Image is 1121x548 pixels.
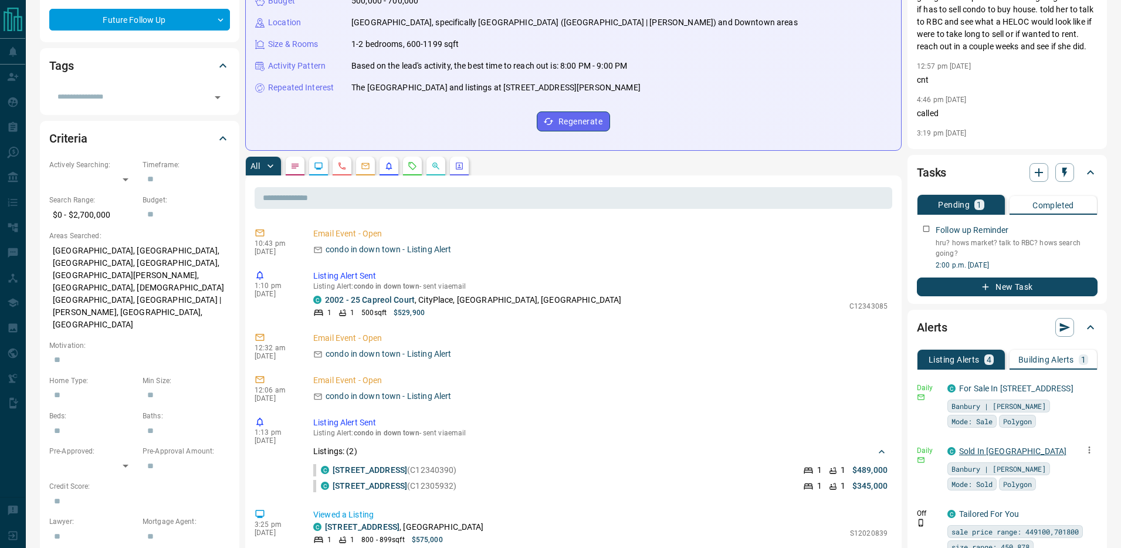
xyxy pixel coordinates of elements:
[49,231,230,241] p: Areas Searched:
[337,161,347,171] svg: Calls
[321,466,329,474] div: condos.ca
[326,348,451,360] p: condo in down town - Listing Alert
[49,241,230,334] p: [GEOGRAPHIC_DATA], [GEOGRAPHIC_DATA], [GEOGRAPHIC_DATA], [GEOGRAPHIC_DATA], [GEOGRAPHIC_DATA][PER...
[255,352,296,360] p: [DATE]
[255,428,296,437] p: 1:13 pm
[326,243,451,256] p: condo in down town - Listing Alert
[255,529,296,537] p: [DATE]
[951,463,1046,475] span: Banbury | [PERSON_NAME]
[313,374,888,387] p: Email Event - Open
[255,520,296,529] p: 3:25 pm
[917,158,1098,187] div: Tasks
[49,411,137,421] p: Beds:
[1003,478,1032,490] span: Polygon
[917,519,925,527] svg: Push Notification Only
[49,160,137,170] p: Actively Searching:
[49,124,230,153] div: Criteria
[49,9,230,31] div: Future Follow Up
[354,429,419,437] span: condo in down town
[394,307,425,318] p: $529,900
[936,224,1008,236] p: Follow up Reminder
[49,340,230,351] p: Motivation:
[917,107,1098,120] p: called
[268,16,301,29] p: Location
[351,38,459,50] p: 1-2 bedrooms, 600-1199 sqft
[959,446,1066,456] a: Sold In [GEOGRAPHIC_DATA]
[313,228,888,240] p: Email Event - Open
[412,535,443,545] p: $575,000
[917,163,946,182] h2: Tasks
[936,260,1098,270] p: 2:00 p.m. [DATE]
[255,239,296,248] p: 10:43 pm
[917,62,971,70] p: 12:57 pm [DATE]
[977,201,981,209] p: 1
[361,535,404,545] p: 800 - 899 sqft
[313,523,321,531] div: condos.ca
[384,161,394,171] svg: Listing Alerts
[313,270,888,282] p: Listing Alert Sent
[49,446,137,456] p: Pre-Approved:
[936,238,1098,259] p: hru? hows market? talk to RBC? hows search going?
[917,445,940,456] p: Daily
[333,481,407,491] a: [STREET_ADDRESS]
[849,301,888,312] p: C12343085
[852,464,888,476] p: $489,000
[917,129,967,137] p: 3:19 pm [DATE]
[314,161,323,171] svg: Lead Browsing Activity
[143,376,230,386] p: Min Size:
[917,313,1098,341] div: Alerts
[947,510,956,518] div: condos.ca
[49,195,137,205] p: Search Range:
[817,480,822,492] p: 1
[290,161,300,171] svg: Notes
[917,383,940,393] p: Daily
[255,282,296,290] p: 1:10 pm
[350,307,354,318] p: 1
[361,161,370,171] svg: Emails
[951,526,1079,537] span: sale price range: 449100,701800
[938,201,970,209] p: Pending
[143,160,230,170] p: Timeframe:
[351,16,798,29] p: [GEOGRAPHIC_DATA], specifically [GEOGRAPHIC_DATA] ([GEOGRAPHIC_DATA] | [PERSON_NAME]) and Downtow...
[143,446,230,456] p: Pre-Approval Amount:
[268,38,319,50] p: Size & Rooms
[455,161,464,171] svg: Agent Actions
[350,535,354,545] p: 1
[1032,201,1074,209] p: Completed
[841,480,845,492] p: 1
[49,129,87,148] h2: Criteria
[917,74,1098,86] p: cnt
[325,295,415,305] a: 2002 - 25 Capreol Court
[951,478,993,490] span: Mode: Sold
[537,111,610,131] button: Regenerate
[1018,356,1074,364] p: Building Alerts
[852,480,888,492] p: $345,000
[431,161,441,171] svg: Opportunities
[917,456,925,464] svg: Email
[408,161,417,171] svg: Requests
[325,522,399,532] a: [STREET_ADDRESS]
[951,415,993,427] span: Mode: Sale
[959,509,1019,519] a: Tailored For You
[313,509,888,521] p: Viewed a Listing
[313,445,357,458] p: Listings: ( 2 )
[255,248,296,256] p: [DATE]
[143,411,230,421] p: Baths:
[917,508,940,519] p: Off
[143,195,230,205] p: Budget:
[327,535,331,545] p: 1
[255,344,296,352] p: 12:32 am
[49,516,137,527] p: Lawyer:
[325,294,621,306] p: , CityPlace, [GEOGRAPHIC_DATA], [GEOGRAPHIC_DATA]
[917,393,925,401] svg: Email
[917,141,1098,313] p: interested in rural land outside of GTA under $700k. would need to sell condo. bought condo for 3...
[313,282,888,290] p: Listing Alert : - sent via email
[947,447,956,455] div: condos.ca
[313,296,321,304] div: condos.ca
[987,356,991,364] p: 4
[255,394,296,402] p: [DATE]
[49,376,137,386] p: Home Type:
[313,441,888,462] div: Listings: (2)
[325,521,484,533] p: , [GEOGRAPHIC_DATA]
[850,528,888,539] p: S12020839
